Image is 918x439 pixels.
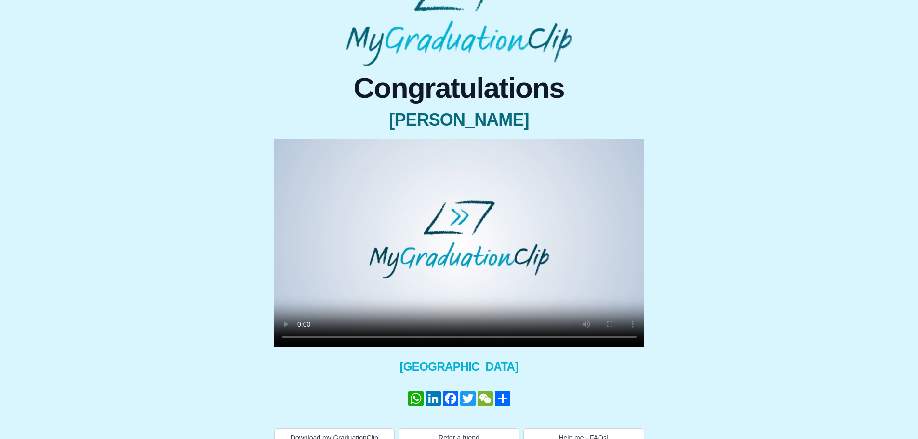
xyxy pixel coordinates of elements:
a: WhatsApp [407,391,425,406]
span: [GEOGRAPHIC_DATA] [274,359,644,374]
a: LinkedIn [425,391,442,406]
a: WeChat [477,391,494,406]
span: [PERSON_NAME] [274,110,644,130]
a: Facebook [442,391,459,406]
span: Congratulations [274,74,644,103]
a: Share [494,391,511,406]
a: Twitter [459,391,477,406]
